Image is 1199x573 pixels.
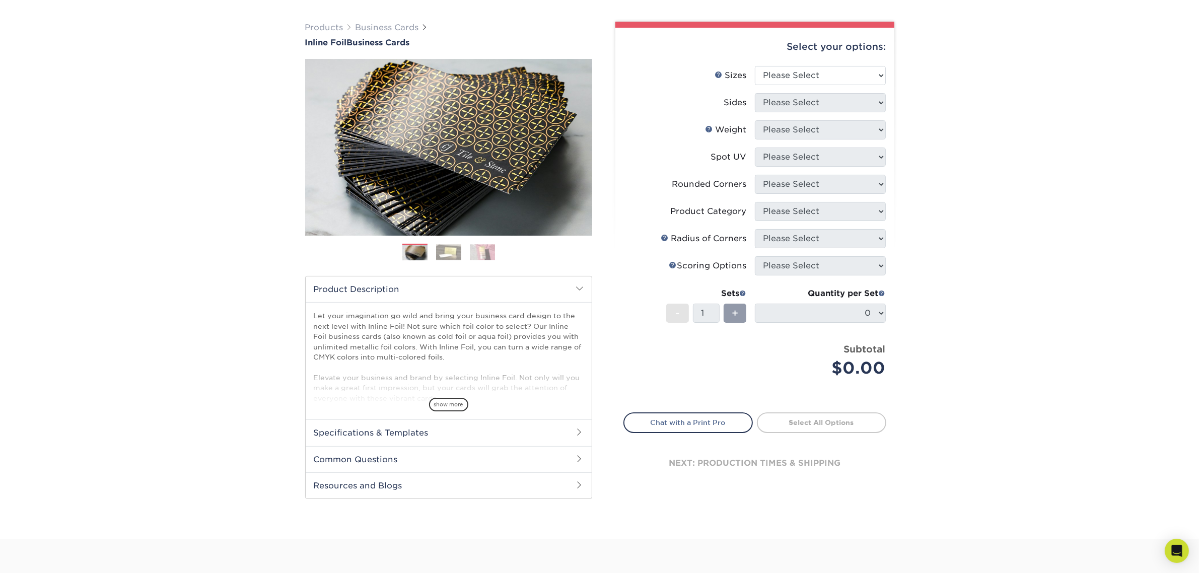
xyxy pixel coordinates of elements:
[306,276,592,302] h2: Product Description
[732,306,738,321] span: +
[706,124,747,136] div: Weight
[669,260,747,272] div: Scoring Options
[623,28,886,66] div: Select your options:
[1165,539,1189,563] div: Open Intercom Messenger
[762,356,886,380] div: $0.00
[666,288,747,300] div: Sets
[305,23,343,32] a: Products
[305,38,592,47] h1: Business Cards
[672,178,747,190] div: Rounded Corners
[306,446,592,472] h2: Common Questions
[314,311,584,516] p: Let your imagination go wild and bring your business card design to the next level with Inline Fo...
[623,412,753,433] a: Chat with a Print Pro
[306,419,592,446] h2: Specifications & Templates
[306,472,592,498] h2: Resources and Blogs
[623,433,886,493] div: next: production times & shipping
[305,4,592,291] img: Inline Foil 01
[3,542,86,569] iframe: Google Customer Reviews
[724,97,747,109] div: Sides
[356,23,419,32] a: Business Cards
[757,412,886,433] a: Select All Options
[671,205,747,218] div: Product Category
[470,244,495,260] img: Business Cards 03
[402,240,428,265] img: Business Cards 01
[305,38,347,47] span: Inline Foil
[429,398,468,411] span: show more
[436,244,461,260] img: Business Cards 02
[661,233,747,245] div: Radius of Corners
[844,343,886,354] strong: Subtotal
[675,306,680,321] span: -
[755,288,886,300] div: Quantity per Set
[711,151,747,163] div: Spot UV
[305,38,592,47] a: Inline FoilBusiness Cards
[715,69,747,82] div: Sizes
